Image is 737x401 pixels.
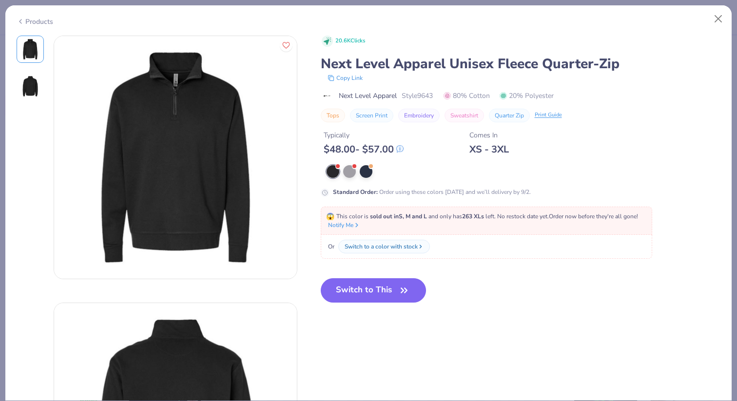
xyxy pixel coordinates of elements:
div: Comes In [469,130,509,140]
button: Quarter Zip [489,109,530,122]
div: Print Guide [535,111,562,119]
strong: Standard Order : [333,188,378,196]
img: Front [54,36,297,279]
span: This color is and only has left . No restock date yet. Order now before they're all gone! [326,212,638,220]
button: Tops [321,109,345,122]
strong: 263 XLs [462,212,484,220]
div: Switch to a color with stock [345,242,418,251]
strong: sold out in S, M and L [370,212,427,220]
span: Or [326,242,334,251]
span: 20.6K Clicks [335,37,365,45]
button: Like [280,39,292,52]
button: Notify Me [328,221,360,229]
button: Switch to This [321,278,427,303]
img: brand logo [321,92,334,100]
button: Switch to a color with stock [338,240,430,253]
button: copy to clipboard [325,73,366,83]
button: Sweatshirt [445,109,484,122]
img: Back [19,75,42,98]
img: Front [19,38,42,61]
div: Products [17,17,53,27]
span: Next Level Apparel [339,91,397,101]
div: $ 48.00 - $ 57.00 [324,143,404,155]
span: 80% Cotton [444,91,490,101]
div: Typically [324,130,404,140]
div: XS - 3XL [469,143,509,155]
button: Embroidery [398,109,440,122]
div: Order using these colors [DATE] and we’ll delivery by 9/2. [333,188,531,196]
span: 20% Polyester [500,91,554,101]
span: 😱 [326,212,334,221]
button: Close [709,10,728,28]
div: Next Level Apparel Unisex Fleece Quarter-Zip [321,55,721,73]
button: Screen Print [350,109,393,122]
span: Style 9643 [402,91,433,101]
